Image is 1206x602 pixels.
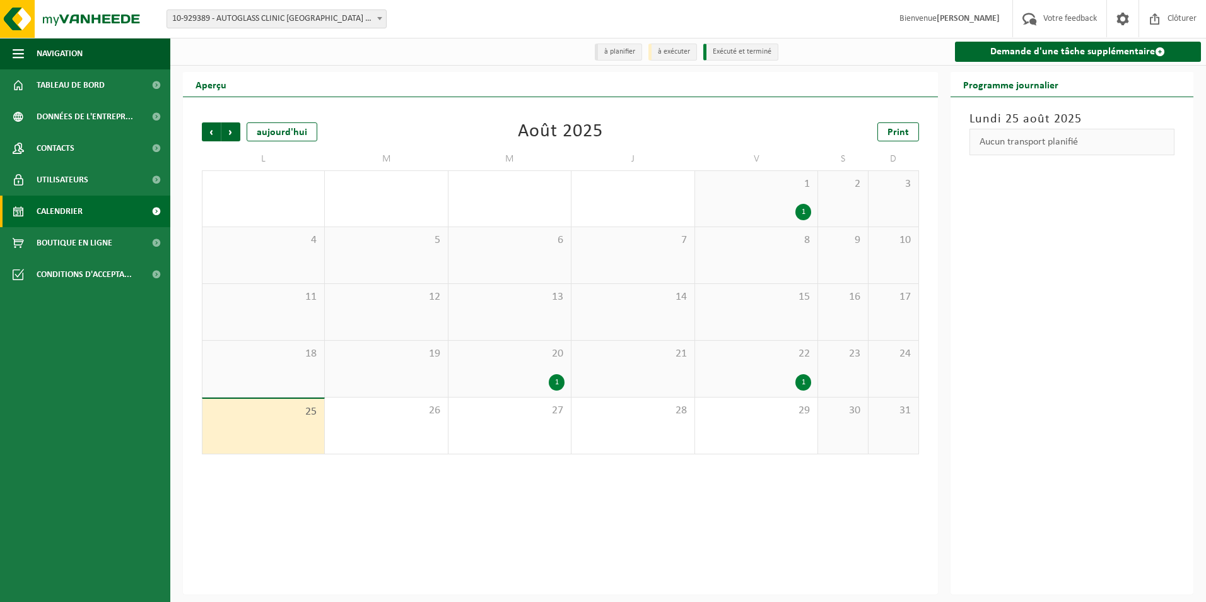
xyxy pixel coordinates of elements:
span: Print [887,127,909,138]
h2: Programme journalier [951,72,1071,97]
span: 25 [209,405,318,419]
div: Août 2025 [518,122,603,141]
div: aujourd'hui [247,122,317,141]
a: Print [877,122,919,141]
span: 29 [701,404,811,418]
span: 22 [701,347,811,361]
span: Boutique en ligne [37,227,112,259]
h2: Aperçu [183,72,239,97]
span: 12 [331,290,441,304]
span: 11 [209,290,318,304]
span: 31 [875,404,912,418]
td: D [869,148,919,170]
span: 15 [701,290,811,304]
td: V [695,148,818,170]
span: Calendrier [37,196,83,227]
span: 1 [701,177,811,191]
div: 1 [795,204,811,220]
span: 24 [875,347,912,361]
span: Contacts [37,133,74,164]
span: 16 [824,290,862,304]
li: à planifier [595,44,642,61]
span: 8 [701,233,811,247]
div: Aucun transport planifié [969,129,1175,155]
span: 10-929389 - AUTOGLASS CLINIC TOURNAI - MARQUAIN [167,9,387,28]
td: S [818,148,869,170]
span: 17 [875,290,912,304]
span: Utilisateurs [37,164,88,196]
li: Exécuté et terminé [703,44,778,61]
span: 10-929389 - AUTOGLASS CLINIC TOURNAI - MARQUAIN [167,10,386,28]
span: 5 [331,233,441,247]
a: Demande d'une tâche supplémentaire [955,42,1202,62]
span: 10 [875,233,912,247]
span: 21 [578,347,688,361]
span: Données de l'entrepr... [37,101,133,133]
span: 18 [209,347,318,361]
strong: [PERSON_NAME] [937,14,1000,23]
div: 1 [549,374,565,391]
h3: Lundi 25 août 2025 [969,110,1175,129]
td: M [325,148,448,170]
td: L [202,148,325,170]
span: 19 [331,347,441,361]
span: Conditions d'accepta... [37,259,132,290]
li: à exécuter [648,44,697,61]
span: 4 [209,233,318,247]
span: Navigation [37,38,83,69]
span: 14 [578,290,688,304]
span: 9 [824,233,862,247]
span: 6 [455,233,565,247]
td: M [448,148,571,170]
span: 23 [824,347,862,361]
span: 30 [824,404,862,418]
span: 27 [455,404,565,418]
span: 13 [455,290,565,304]
span: 3 [875,177,912,191]
span: 28 [578,404,688,418]
span: 2 [824,177,862,191]
span: Tableau de bord [37,69,105,101]
span: 7 [578,233,688,247]
span: Suivant [221,122,240,141]
span: 26 [331,404,441,418]
div: 1 [795,374,811,391]
span: Précédent [202,122,221,141]
td: J [571,148,694,170]
span: 20 [455,347,565,361]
